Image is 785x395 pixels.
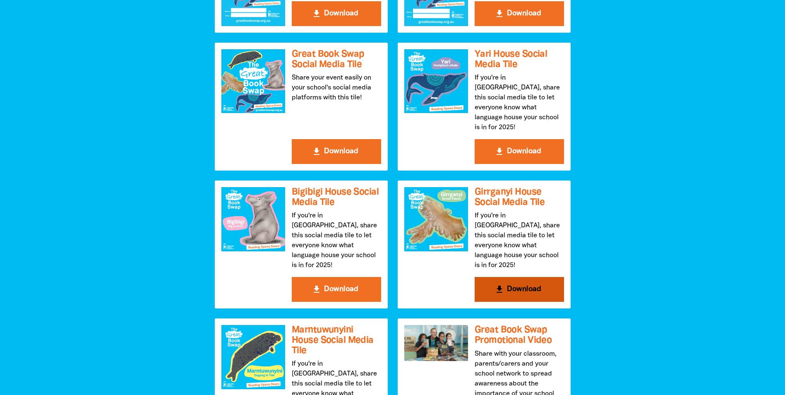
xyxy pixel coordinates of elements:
i: get_app [312,9,322,19]
i: get_app [495,284,504,294]
img: Girrganyi House Social Media Tile [404,187,468,251]
h3: Great Book Swap Promotional Video [475,325,564,345]
i: get_app [312,147,322,157]
button: get_app Download [475,277,564,302]
img: Bigibigi House Social Media Tile [221,187,285,251]
img: Great Book Swap Social Media Tile [221,49,285,113]
h3: Marntuwunyini House Social Media Tile [292,325,381,356]
h3: Great Book Swap Social Media Tile [292,49,381,70]
h3: Girrganyi House Social Media Tile [475,187,564,207]
img: Yari House Social Media Tile [404,49,468,113]
button: get_app Download [475,1,564,26]
i: get_app [495,147,504,157]
h3: Bigibigi House Social Media Tile [292,187,381,207]
button: get_app Download [475,139,564,164]
button: get_app Download [292,1,381,26]
i: get_app [312,284,322,294]
i: get_app [495,9,504,19]
button: get_app Download [292,277,381,302]
button: get_app Download [292,139,381,164]
h3: Yari House Social Media Tile [475,49,564,70]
